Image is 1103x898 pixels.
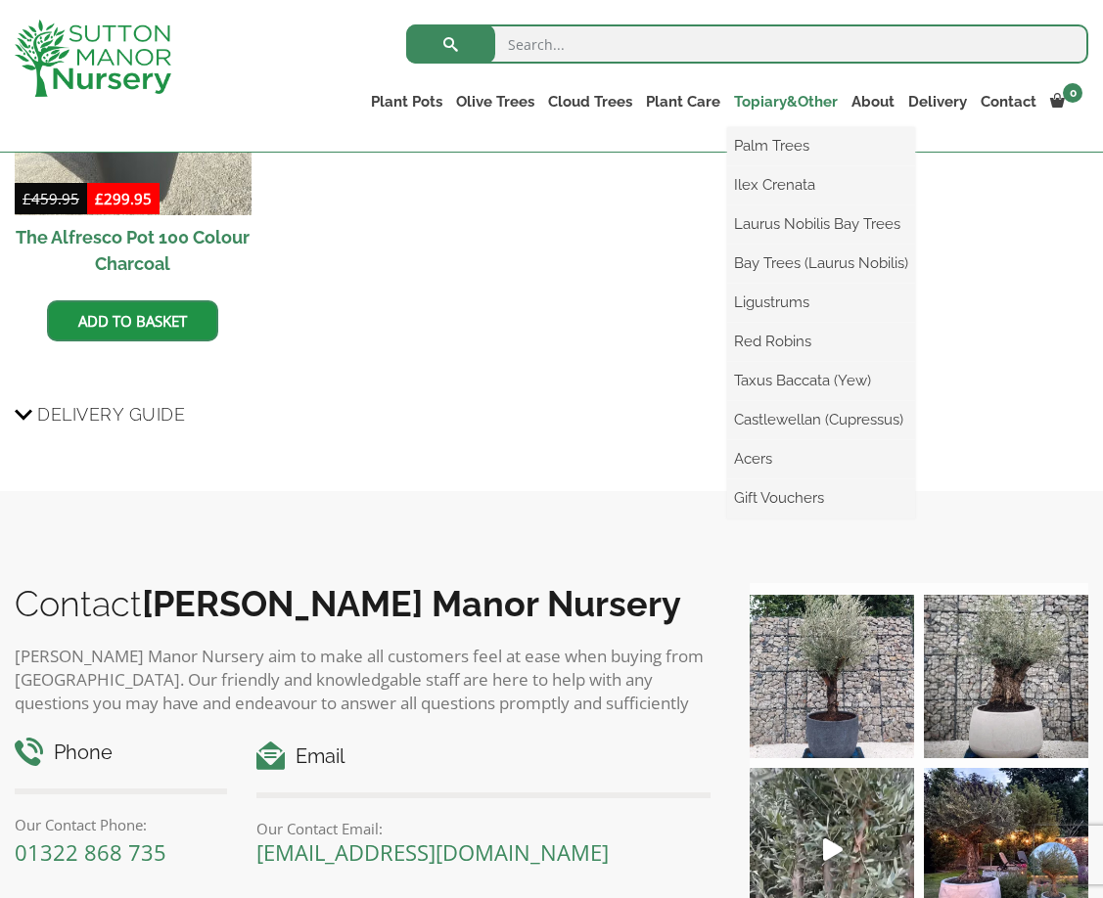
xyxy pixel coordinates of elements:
[727,131,915,160] a: Palm Trees
[256,741,711,772] h4: Email
[95,189,152,208] bdi: 299.95
[47,300,218,341] a: Add to basket: “The Alfresco Pot 100 Colour Charcoal”
[727,170,915,200] a: Ilex Crenata
[1063,83,1082,103] span: 0
[727,327,915,356] a: Red Robins
[541,88,639,115] a: Cloud Trees
[974,88,1043,115] a: Contact
[750,595,914,759] img: A beautiful multi-stem Spanish Olive tree potted in our luxurious fibre clay pots 😍😍
[727,288,915,317] a: Ligustrums
[727,88,845,115] a: Topiary&Other
[1043,88,1088,115] a: 0
[406,24,1088,64] input: Search...
[23,189,79,208] bdi: 459.95
[15,837,166,867] a: 01322 868 735
[15,20,171,97] img: logo
[15,645,711,715] p: [PERSON_NAME] Manor Nursery aim to make all customers feel at ease when buying from [GEOGRAPHIC_D...
[823,838,843,861] svg: Play
[256,817,711,840] p: Our Contact Email:
[15,813,227,836] p: Our Contact Phone:
[23,189,31,208] span: £
[95,189,104,208] span: £
[727,483,915,513] a: Gift Vouchers
[37,396,185,432] span: Delivery Guide
[845,88,901,115] a: About
[727,444,915,473] a: Acers
[15,583,711,624] h2: Contact
[924,595,1088,759] img: Check out this beauty we potted at our nursery today ❤️‍🔥 A huge, ancient gnarled Olive tree plan...
[727,405,915,434] a: Castlewellan (Cupressus)
[142,583,681,624] b: [PERSON_NAME] Manor Nursery
[727,248,915,278] a: Bay Trees (Laurus Nobilis)
[364,88,449,115] a: Plant Pots
[901,88,974,115] a: Delivery
[256,837,609,867] a: [EMAIL_ADDRESS][DOMAIN_NAME]
[15,215,252,286] h2: The Alfresco Pot 100 Colour Charcoal
[727,366,915,395] a: Taxus Baccata (Yew)
[449,88,541,115] a: Olive Trees
[15,738,227,768] h4: Phone
[727,209,915,239] a: Laurus Nobilis Bay Trees
[639,88,727,115] a: Plant Care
